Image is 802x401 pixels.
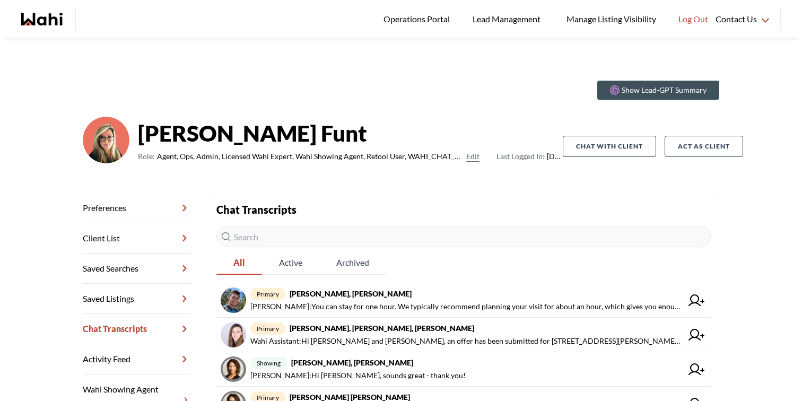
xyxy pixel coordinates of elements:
img: ef0591e0ebeb142b.png [83,117,129,163]
img: chat avatar [221,287,246,313]
a: Preferences [83,193,191,223]
span: primary [250,322,285,335]
a: Saved Searches [83,254,191,284]
p: Show Lead-GPT Summary [622,85,707,95]
span: Archived [319,251,386,274]
button: Act as Client [665,136,743,157]
button: Active [262,251,319,275]
input: Search [216,226,711,247]
strong: [PERSON_NAME] Funt [138,117,563,149]
a: Saved Listings [83,284,191,314]
a: Wahi homepage [21,13,63,25]
strong: [PERSON_NAME], [PERSON_NAME] [290,289,412,298]
img: chat avatar [221,322,246,347]
button: Archived [319,251,386,275]
strong: Chat Transcripts [216,203,297,216]
strong: [PERSON_NAME], [PERSON_NAME] [291,358,413,367]
span: Lead Management [473,12,544,26]
a: primary[PERSON_NAME], [PERSON_NAME], [PERSON_NAME]Wahi Assistant:Hi [PERSON_NAME] and [PERSON_NAM... [216,318,711,352]
span: [DATE] [496,150,563,163]
a: Activity Feed [83,344,191,374]
img: chat avatar [221,356,246,382]
a: primary[PERSON_NAME], [PERSON_NAME][PERSON_NAME]:You can stay for one hour. We typically recommen... [216,283,711,318]
a: Chat Transcripts [83,314,191,344]
span: Role: [138,150,155,163]
span: showing [250,357,287,369]
button: All [216,251,262,275]
span: [PERSON_NAME] : You can stay for one hour. We typically recommend planning your visit for about a... [250,300,682,313]
span: [PERSON_NAME] : Hi [PERSON_NAME], sounds great - thank you! [250,369,466,382]
span: Manage Listing Visibility [563,12,659,26]
span: Log Out [678,12,708,26]
span: Last Logged In: [496,152,545,161]
span: Agent, Ops, Admin, Licensed Wahi Expert, Wahi Showing Agent, Retool User, WAHI_CHAT_MODERATOR [157,150,462,163]
span: Operations Portal [383,12,454,26]
a: Client List [83,223,191,254]
span: primary [250,288,285,300]
span: Active [262,251,319,274]
button: Edit [466,150,480,163]
button: Show Lead-GPT Summary [597,81,719,100]
span: Wahi Assistant : Hi [PERSON_NAME] and [PERSON_NAME], an offer has been submitted for [STREET_ADDR... [250,335,682,347]
strong: [PERSON_NAME], [PERSON_NAME], [PERSON_NAME] [290,324,474,333]
span: All [216,251,262,274]
button: Chat with client [563,136,656,157]
a: showing[PERSON_NAME], [PERSON_NAME][PERSON_NAME]:Hi [PERSON_NAME], sounds great - thank you! [216,352,711,387]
